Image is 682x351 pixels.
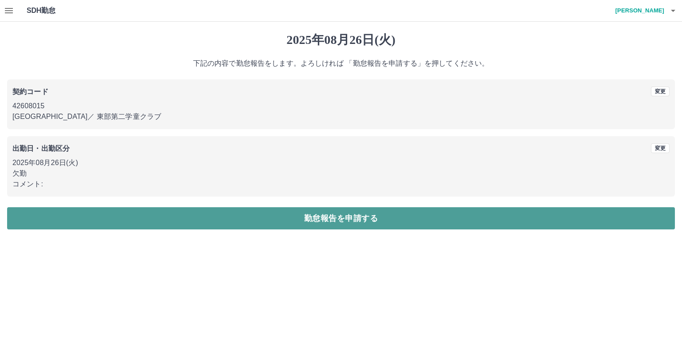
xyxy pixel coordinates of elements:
[12,101,670,111] p: 42608015
[651,143,670,153] button: 変更
[12,158,670,168] p: 2025年08月26日(火)
[7,58,675,69] p: 下記の内容で勤怠報告をします。よろしければ 「勤怠報告を申請する」を押してください。
[12,111,670,122] p: [GEOGRAPHIC_DATA] ／ 東部第二学童クラブ
[7,32,675,47] h1: 2025年08月26日(火)
[12,179,670,189] p: コメント:
[12,145,70,152] b: 出勤日・出勤区分
[12,168,670,179] p: 欠勤
[651,87,670,96] button: 変更
[12,88,48,95] b: 契約コード
[7,207,675,229] button: 勤怠報告を申請する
